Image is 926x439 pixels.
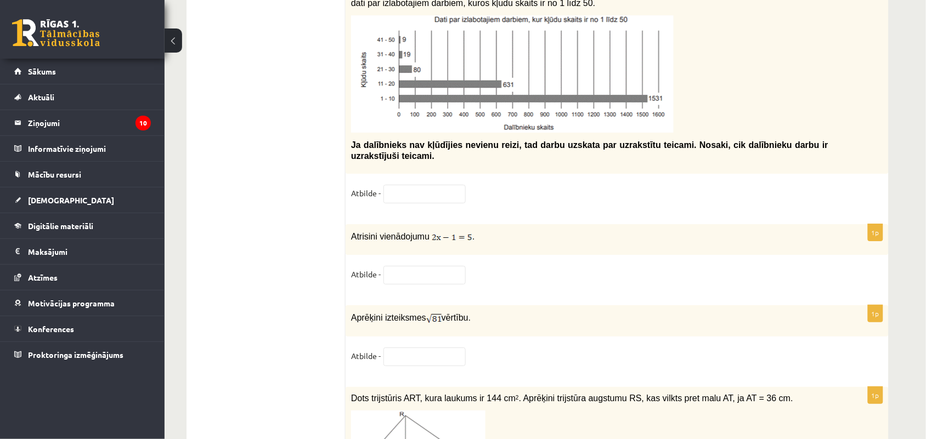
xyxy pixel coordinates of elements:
a: Informatīvie ziņojumi [14,136,151,161]
p: Atbilde - [351,185,381,201]
span: Ja dalībnieks nav kļūdījies nevienu reizi, tad darbu uzskata par uzrakstītu teicami. Nosaki, cik ... [351,140,828,161]
p: 1p [868,224,883,241]
sup: 2 [516,395,519,401]
a: Atzīmes [14,265,151,290]
span: Konferences [28,324,74,334]
span: Aktuāli [28,92,54,102]
span: . [472,232,475,241]
span: [DEMOGRAPHIC_DATA] [28,195,114,205]
p: Atbilde - [351,266,381,282]
img: 2wECAwECAwECAwECAwECAwECAwECAwECAwECAwECAwECAwECAwECAwECAwECAwECAwECAwECAwECAwajQIBwONwEjsikEkkkr... [426,312,442,324]
legend: Maksājumi [28,239,151,264]
span: Digitālie materiāli [28,221,93,231]
a: Ziņojumi10 [14,110,151,135]
a: Digitālie materiāli [14,213,151,238]
a: Maksājumi [14,239,151,264]
a: [DEMOGRAPHIC_DATA] [14,187,151,213]
span: Mācību resursi [28,169,81,179]
a: Aktuāli [14,84,151,110]
span: Aprēķini izteiksmes [351,313,426,322]
font: Atrisini vienādojumu [351,232,430,241]
p: 1p [868,305,883,322]
span: Dots trijstūris ART, kura laukums ir 144 cm . Aprēķini trijstūra augstumu RS, kas vilkts pret mal... [351,394,793,403]
span: Sākums [28,66,56,76]
a: Proktoringa izmēģinājums [14,342,151,367]
p: 1p [868,386,883,404]
a: Motivācijas programma [14,290,151,316]
a: Sākums [14,59,151,84]
legend: Informatīvie ziņojumi [28,136,151,161]
img: Attēls, kurā ir teksts, ekrānuzņēmums, rinda, skice Mākslīgā intelekta ģenerēts saturs var būt ne... [351,15,674,133]
legend: Ziņojumi [28,110,151,135]
span: vērtību. [442,313,471,322]
span: Proktoringa izmēģinājums [28,350,123,360]
a: Mācību resursi [14,162,151,187]
a: Konferences [14,316,151,341]
img: QmRhkwEGZ0SCdEgYB0MZBXQZkHGPjUQjCAlUVkQdCpdCGAZbRZKUYJZHpaZGH2pDHQuwjg+dvI5+WRW3uMO1FcYiwgAkC54Td... [432,232,472,243]
i: 10 [135,116,151,130]
span: Atzīmes [28,272,58,282]
p: Atbilde - [351,347,381,364]
span: Motivācijas programma [28,298,115,308]
a: Rīgas 1. Tālmācības vidusskola [12,19,100,47]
